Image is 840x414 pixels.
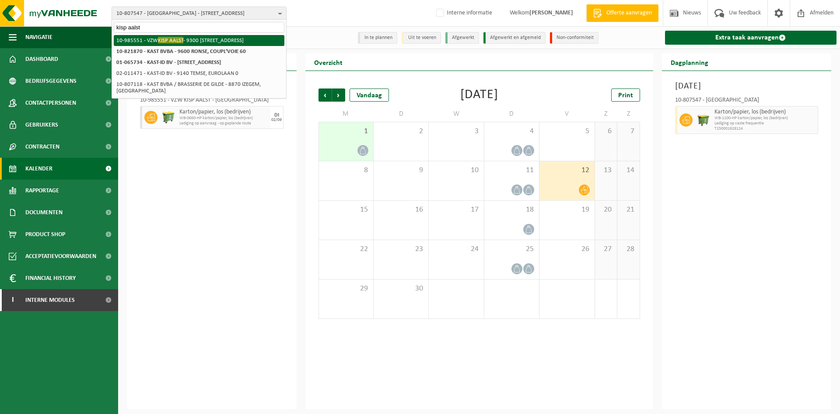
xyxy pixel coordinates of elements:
[378,127,424,136] span: 2
[433,127,479,136] span: 3
[140,97,283,106] div: 10-985551 - VZW KISP AALST - [GEOGRAPHIC_DATA]
[25,26,52,48] span: Navigatie
[323,205,369,215] span: 15
[116,7,275,20] span: 10-807547 - [GEOGRAPHIC_DATA] - [STREET_ADDRESS]
[318,106,374,122] td: M
[112,7,287,20] button: 10-807547 - [GEOGRAPHIC_DATA] - [STREET_ADDRESS]
[374,106,429,122] td: D
[599,166,612,175] span: 13
[25,267,76,289] span: Financial History
[25,136,59,158] span: Contracten
[460,88,498,102] div: [DATE]
[611,88,640,102] a: Print
[179,109,268,116] span: Karton/papier, los (bedrijven)
[323,244,369,254] span: 22
[9,289,17,311] span: I
[25,289,75,311] span: Interne modules
[483,32,546,44] li: Afgewerkt en afgemeld
[114,68,284,79] li: 02-011471 - KAST-ID BV - 9140 TEMSE, EUROLAAN 0
[622,244,635,254] span: 28
[550,32,598,44] li: Non-conformiteit
[25,245,96,267] span: Acceptatievoorwaarden
[162,111,175,124] img: WB-0660-HPE-GN-50
[675,97,819,106] div: 10-807547 - [GEOGRAPHIC_DATA]
[484,106,539,122] td: D
[622,166,635,175] span: 14
[378,244,424,254] span: 23
[179,121,268,126] span: Lediging op aanvraag - op geplande route
[350,88,389,102] div: Vandaag
[445,32,479,44] li: Afgewerkt
[714,121,816,126] span: Lediging op vaste frequentie
[378,284,424,294] span: 30
[714,116,816,121] span: WB-1100-HP karton/papier, los (bedrijven)
[599,127,612,136] span: 6
[116,60,221,65] strong: 01-065734 - KAST-ID BV - [STREET_ADDRESS]
[599,244,612,254] span: 27
[617,106,640,122] td: Z
[489,205,535,215] span: 18
[25,158,52,180] span: Kalender
[544,127,590,136] span: 5
[25,180,59,202] span: Rapportage
[665,31,837,45] a: Extra taak aanvragen
[378,166,424,175] span: 9
[323,127,369,136] span: 1
[323,284,369,294] span: 29
[622,127,635,136] span: 7
[489,244,535,254] span: 25
[599,205,612,215] span: 20
[25,70,77,92] span: Bedrijfsgegevens
[114,35,284,46] li: 10-985551 - VZW - 9300 [STREET_ADDRESS]
[586,4,658,22] a: Offerte aanvragen
[604,9,654,18] span: Offerte aanvragen
[179,116,268,121] span: WB-0660-HP karton/papier, los (bedrijven)
[622,205,635,215] span: 21
[662,53,717,71] h2: Dagplanning
[433,244,479,254] span: 24
[274,113,279,118] div: DI
[618,92,633,99] span: Print
[433,166,479,175] span: 10
[544,205,590,215] span: 19
[332,88,345,102] span: Volgende
[271,118,282,122] div: 02/09
[489,166,535,175] span: 11
[539,106,595,122] td: V
[544,166,590,175] span: 12
[434,7,492,20] label: Interne informatie
[675,80,819,93] h3: [DATE]
[378,205,424,215] span: 16
[318,88,332,102] span: Vorige
[489,127,535,136] span: 4
[358,32,397,44] li: In te plannen
[25,114,58,136] span: Gebruikers
[158,37,183,43] span: KISP AALST
[433,205,479,215] span: 17
[116,49,246,54] strong: 10-821870 - KAST BVBA - 9600 RONSE, COUPL’VOIE 60
[25,202,63,223] span: Documenten
[714,126,816,131] span: T250001928124
[714,109,816,116] span: Karton/papier, los (bedrijven)
[25,223,65,245] span: Product Shop
[697,113,710,127] img: WB-1100-HPE-GN-50
[305,53,351,71] h2: Overzicht
[402,32,441,44] li: Uit te voeren
[429,106,484,122] td: W
[114,79,284,96] li: 10-807118 - KAST BVBA / BRASSERIE DE GILDE - 8870 IZEGEM, [GEOGRAPHIC_DATA]
[323,166,369,175] span: 8
[25,48,58,70] span: Dashboard
[25,92,76,114] span: Contactpersonen
[544,244,590,254] span: 26
[529,10,573,16] strong: [PERSON_NAME]
[114,22,284,33] input: Zoeken naar gekoppelde vestigingen
[595,106,617,122] td: Z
